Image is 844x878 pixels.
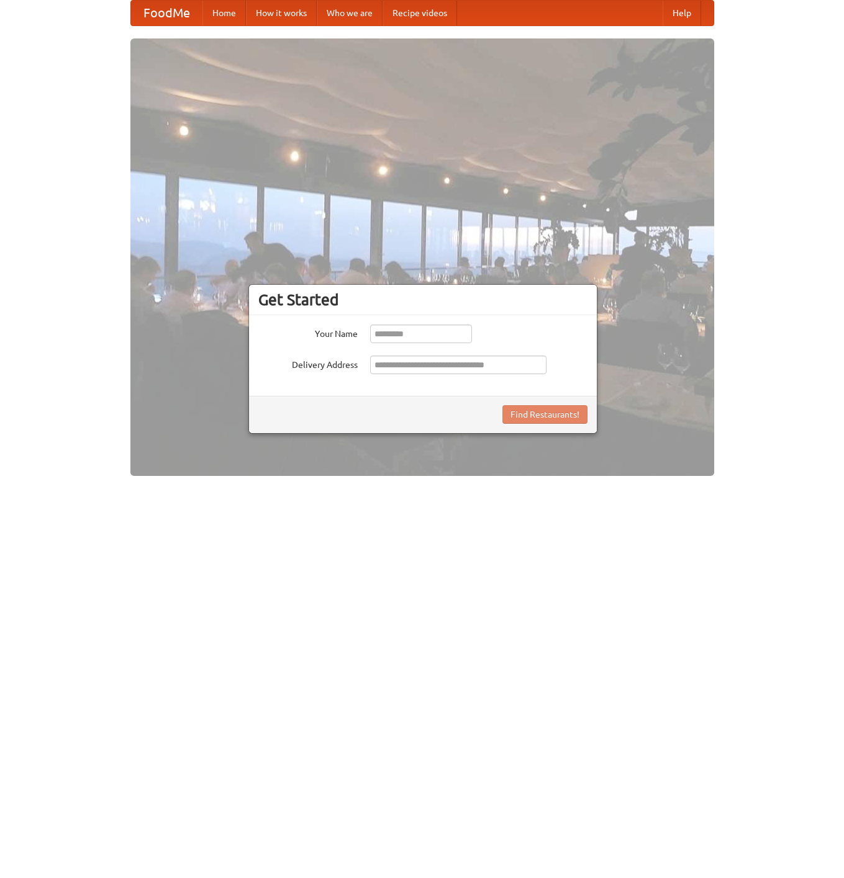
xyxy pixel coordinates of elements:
[317,1,383,25] a: Who we are
[258,290,588,309] h3: Get Started
[258,356,358,371] label: Delivery Address
[258,325,358,340] label: Your Name
[663,1,701,25] a: Help
[131,1,202,25] a: FoodMe
[246,1,317,25] a: How it works
[383,1,457,25] a: Recipe videos
[202,1,246,25] a: Home
[502,405,588,424] button: Find Restaurants!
